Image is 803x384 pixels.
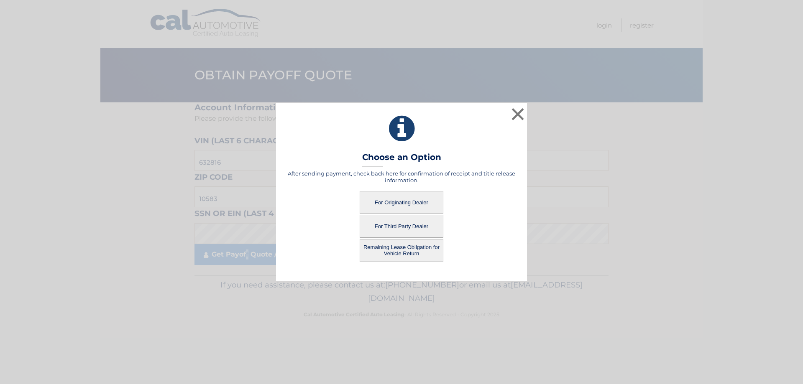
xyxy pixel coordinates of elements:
h5: After sending payment, check back here for confirmation of receipt and title release information. [286,170,517,183]
button: For Third Party Dealer [360,215,443,238]
button: For Originating Dealer [360,191,443,214]
h3: Choose an Option [362,152,441,167]
button: Remaining Lease Obligation for Vehicle Return [360,239,443,262]
button: × [509,106,526,122]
